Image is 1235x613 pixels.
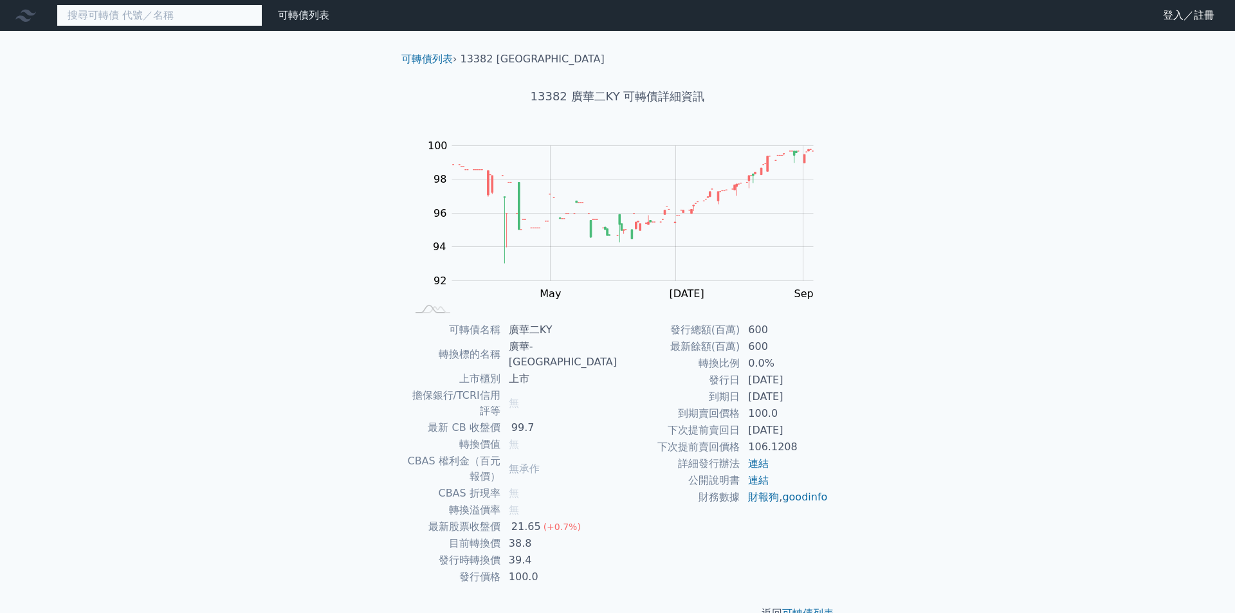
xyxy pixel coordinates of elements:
[509,420,537,435] div: 99.7
[740,439,828,455] td: 106.1208
[391,87,844,105] h1: 13382 廣華二KY 可轉債詳細資訊
[401,51,457,67] li: ›
[617,405,740,422] td: 到期賣回價格
[407,552,501,569] td: 發行時轉換價
[544,522,581,532] span: (+0.7%)
[617,338,740,355] td: 最新餘額(百萬)
[278,9,329,21] a: 可轉債列表
[794,288,814,300] tspan: Sep
[1171,551,1235,613] iframe: Chat Widget
[401,53,453,65] a: 可轉債列表
[782,491,827,503] a: goodinfo
[407,518,501,535] td: 最新股票收盤價
[407,453,501,485] td: CBAS 權利金（百元報價）
[501,322,617,338] td: 廣華二KY
[509,504,519,516] span: 無
[407,485,501,502] td: CBAS 折現率
[428,140,448,152] tspan: 100
[509,438,519,450] span: 無
[407,436,501,453] td: 轉換價值
[740,389,828,405] td: [DATE]
[740,422,828,439] td: [DATE]
[407,338,501,371] td: 轉換標的名稱
[540,288,561,300] tspan: May
[740,405,828,422] td: 100.0
[617,322,740,338] td: 發行總額(百萬)
[748,474,769,486] a: 連結
[740,489,828,506] td: ,
[617,372,740,389] td: 發行日
[617,389,740,405] td: 到期日
[1171,551,1235,613] div: 聊天小工具
[1153,5,1225,26] a: 登入／註冊
[740,338,828,355] td: 600
[670,288,704,300] tspan: [DATE]
[501,569,617,585] td: 100.0
[407,502,501,518] td: 轉換溢價率
[509,519,544,535] div: 21.65
[407,419,501,436] td: 最新 CB 收盤價
[617,489,740,506] td: 財務數據
[501,371,617,387] td: 上市
[617,439,740,455] td: 下次提前賣回價格
[57,5,262,26] input: 搜尋可轉債 代號／名稱
[501,535,617,552] td: 38.8
[421,140,833,300] g: Chart
[434,275,446,287] tspan: 92
[461,51,605,67] li: 13382 [GEOGRAPHIC_DATA]
[740,322,828,338] td: 600
[509,462,540,475] span: 無承作
[407,569,501,585] td: 發行價格
[740,355,828,372] td: 0.0%
[407,387,501,419] td: 擔保銀行/TCRI信用評等
[407,371,501,387] td: 上市櫃別
[407,535,501,552] td: 目前轉換價
[617,455,740,472] td: 詳細發行辦法
[434,173,446,185] tspan: 98
[509,487,519,499] span: 無
[617,422,740,439] td: 下次提前賣回日
[501,552,617,569] td: 39.4
[748,491,779,503] a: 財報狗
[509,397,519,409] span: 無
[748,457,769,470] a: 連結
[407,322,501,338] td: 可轉債名稱
[617,472,740,489] td: 公開說明書
[434,207,446,219] tspan: 96
[433,241,446,253] tspan: 94
[740,372,828,389] td: [DATE]
[501,338,617,371] td: 廣華-[GEOGRAPHIC_DATA]
[617,355,740,372] td: 轉換比例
